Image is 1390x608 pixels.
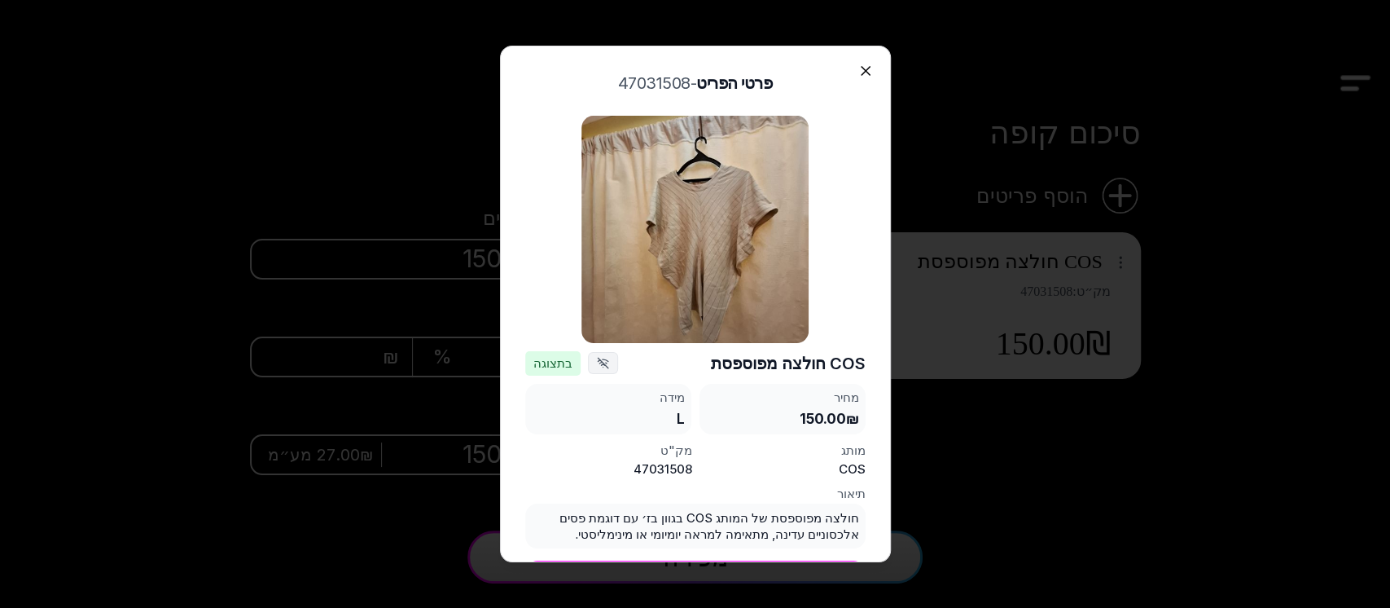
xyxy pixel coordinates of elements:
div: מידה [531,390,685,406]
button: עדכן פריט [525,561,866,601]
div: תיאור [525,486,866,502]
div: חולצה מפוספסת של המותג COS בגוון בז׳ עם דוגמת פסים אלכסוניים עדינה, מתאימה למראה יומיומי או מינימ... [525,504,866,549]
img: COS חולצה מפוספסת [581,116,809,343]
div: 47031508 [525,461,692,478]
h2: פרטי הפריט [525,71,866,95]
span: - 47031508 [618,73,697,93]
div: מק"ט [525,443,692,459]
div: 150.00₪ [705,408,859,429]
div: מחיר [705,390,859,406]
div: COS [698,461,865,478]
h3: COS חולצה מפוספסת [617,351,866,376]
div: L [531,408,685,429]
div: מותג [698,443,865,459]
span: בתצוגה [525,351,581,376]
